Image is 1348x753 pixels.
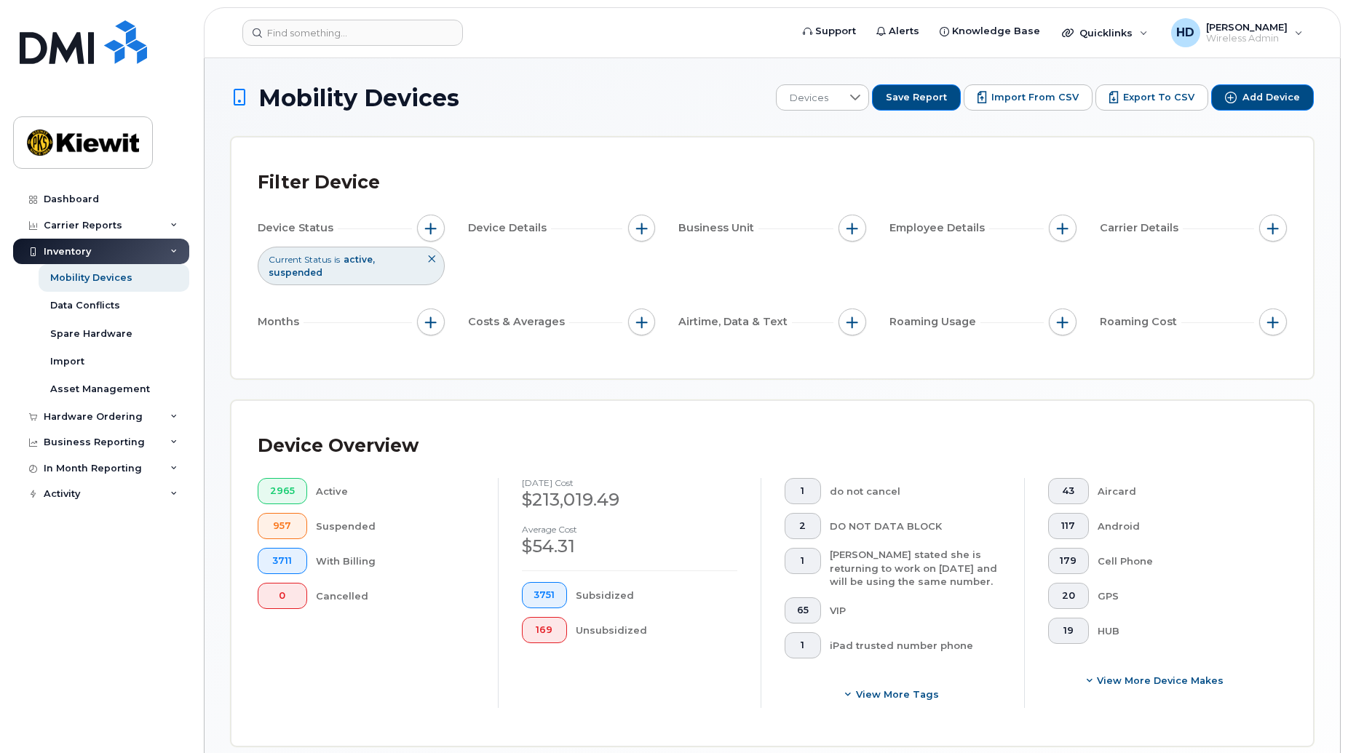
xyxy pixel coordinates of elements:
div: iPad trusted number phone [830,632,1001,658]
span: View more tags [856,688,939,701]
span: 1 [797,485,809,497]
span: Carrier Details [1100,220,1183,236]
span: Save Report [886,91,947,104]
span: suspended [269,267,322,278]
button: 179 [1048,548,1090,574]
span: Export to CSV [1123,91,1194,104]
span: Airtime, Data & Text [678,314,792,330]
span: 2 [797,520,809,532]
span: 2965 [270,485,295,497]
span: Costs & Averages [468,314,569,330]
div: VIP [830,597,1001,623]
button: 0 [258,583,307,609]
span: Device Status [258,220,338,236]
button: 117 [1048,513,1090,539]
button: 2 [785,513,821,539]
div: [PERSON_NAME] stated she is returning to work on [DATE] and will be using the same number. [830,548,1001,589]
div: Aircard [1098,478,1264,504]
span: Import from CSV [991,91,1079,104]
button: 43 [1048,478,1090,504]
div: Device Overview [258,427,419,465]
span: 3751 [534,589,555,601]
button: 169 [522,617,568,643]
span: Roaming Cost [1100,314,1181,330]
div: $54.31 [522,534,738,559]
div: Suspended [316,513,475,539]
div: Filter Device [258,164,380,202]
div: DO NOT DATA BLOCK [830,513,1001,539]
span: Device Details [468,220,551,236]
span: 43 [1060,485,1077,497]
span: Current Status [269,253,331,266]
button: 20 [1048,583,1090,609]
div: Active [316,478,475,504]
div: HUB [1098,618,1264,644]
span: 179 [1060,555,1077,567]
button: View More Device Makes [1048,667,1264,693]
button: Save Report [872,84,961,111]
button: 3711 [258,548,307,574]
div: Cancelled [316,583,475,609]
span: active [344,254,375,265]
span: 20 [1060,590,1077,602]
button: 1 [785,548,821,574]
div: Cell Phone [1098,548,1264,574]
span: 1 [797,640,809,651]
button: Export to CSV [1095,84,1208,111]
button: 19 [1048,618,1090,644]
span: Employee Details [889,220,989,236]
span: 19 [1060,625,1077,637]
div: Unsubsidized [576,617,737,643]
button: 2965 [258,478,307,504]
span: 65 [797,605,809,616]
span: 1 [797,555,809,567]
span: 3711 [270,555,295,567]
h4: [DATE] cost [522,478,738,487]
iframe: Messenger Launcher [1285,690,1337,742]
button: Import from CSV [964,84,1093,111]
span: 0 [270,590,295,602]
div: Subsidized [576,582,737,608]
div: $213,019.49 [522,487,738,512]
div: Android [1098,513,1264,539]
div: do not cancel [830,478,1001,504]
span: Months [258,314,304,330]
button: 3751 [522,582,568,608]
h4: Average cost [522,525,738,534]
span: Mobility Devices [258,85,459,111]
button: 1 [785,632,821,658]
button: Add Device [1211,84,1314,111]
button: 957 [258,513,307,539]
span: Devices [777,85,841,111]
span: Business Unit [678,220,758,236]
span: is [334,253,340,266]
button: View more tags [785,682,1001,708]
span: 957 [270,520,295,532]
div: With Billing [316,548,475,574]
button: 1 [785,478,821,504]
span: Add Device [1242,91,1300,104]
div: GPS [1098,583,1264,609]
span: Roaming Usage [889,314,980,330]
span: 169 [534,624,555,636]
span: 117 [1060,520,1077,532]
button: 65 [785,597,821,623]
span: View More Device Makes [1097,674,1224,688]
